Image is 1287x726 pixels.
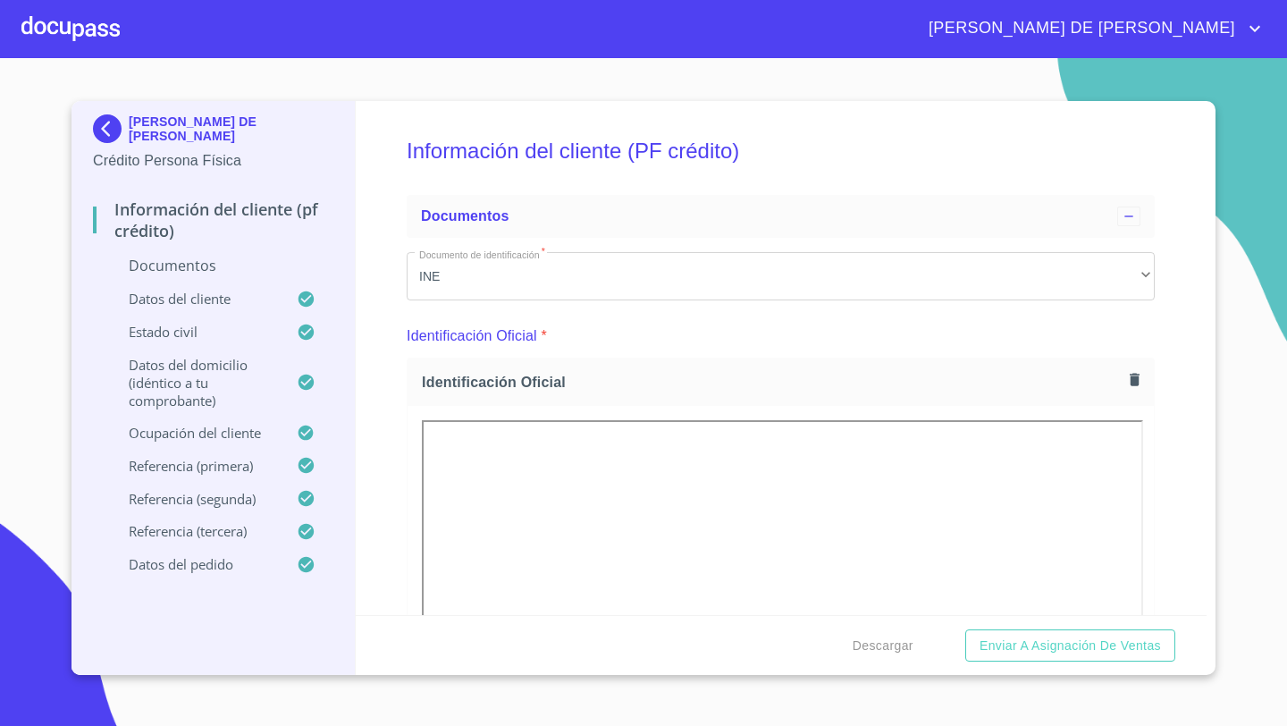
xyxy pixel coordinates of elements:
span: Identificación Oficial [422,373,1123,392]
div: Documentos [407,195,1155,238]
button: account of current user [915,14,1266,43]
span: Documentos [421,208,509,224]
button: Descargar [845,629,921,663]
p: Ocupación del Cliente [93,424,297,442]
p: Datos del cliente [93,290,297,308]
p: Datos del pedido [93,555,297,573]
div: [PERSON_NAME] DE [PERSON_NAME] [93,114,333,150]
p: Referencia (primera) [93,457,297,475]
p: Identificación Oficial [407,325,537,347]
p: Información del cliente (PF crédito) [93,198,333,241]
span: [PERSON_NAME] DE [PERSON_NAME] [915,14,1244,43]
p: Estado Civil [93,323,297,341]
button: Enviar a Asignación de Ventas [965,629,1175,663]
p: Referencia (tercera) [93,522,297,540]
h5: Información del cliente (PF crédito) [407,114,1155,188]
p: [PERSON_NAME] DE [PERSON_NAME] [129,114,333,143]
p: Documentos [93,256,333,275]
p: Crédito Persona Física [93,150,333,172]
span: Enviar a Asignación de Ventas [980,635,1161,657]
p: Datos del domicilio (idéntico a tu comprobante) [93,356,297,409]
p: Referencia (segunda) [93,490,297,508]
div: INE [407,252,1155,300]
span: Descargar [853,635,913,657]
img: Docupass spot blue [93,114,129,143]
